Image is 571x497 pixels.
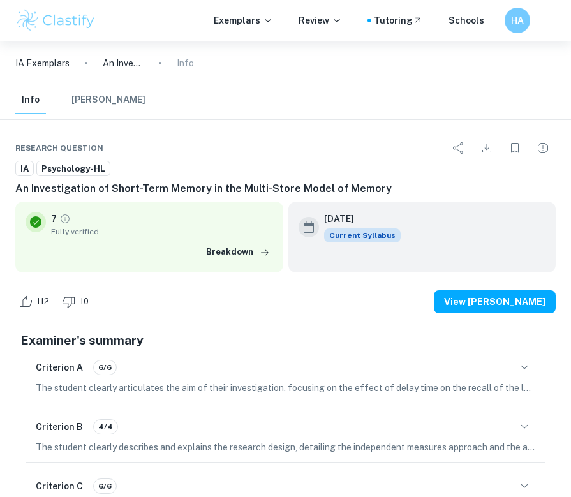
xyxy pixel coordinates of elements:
button: Info [15,86,46,114]
span: 112 [29,295,56,308]
div: Dislike [59,292,96,312]
p: The student clearly describes and explains the research design, detailing the independent measure... [36,440,535,454]
p: Exemplars [214,13,273,27]
button: [PERSON_NAME] [71,86,145,114]
div: Download [474,135,500,161]
a: IA [15,161,34,177]
span: 6/6 [94,480,116,492]
p: An Investigation of Short-Term Memory in the Multi-Store Model of Memory [103,56,144,70]
span: Current Syllabus [324,228,401,242]
span: 10 [73,295,96,308]
h6: Criterion B [36,420,83,434]
h6: Criterion C [36,479,83,493]
span: Research question [15,142,103,154]
a: Psychology-HL [36,161,110,177]
h6: [DATE] [324,212,390,226]
p: Info [177,56,194,70]
span: Fully verified [51,226,273,237]
button: Breakdown [203,242,273,262]
div: Like [15,292,56,312]
div: Bookmark [502,135,528,161]
p: The student clearly articulates the aim of their investigation, focusing on the effect of delay t... [36,381,535,395]
button: HA [505,8,530,33]
img: Clastify logo [15,8,96,33]
p: 7 [51,212,57,226]
div: Share [446,135,471,161]
a: Schools [449,13,484,27]
span: 6/6 [94,362,116,373]
h5: Examiner's summary [20,331,551,350]
span: 4/4 [94,421,117,433]
button: View [PERSON_NAME] [434,290,556,313]
h6: An Investigation of Short-Term Memory in the Multi-Store Model of Memory [15,181,556,197]
div: This exemplar is based on the current syllabus. Feel free to refer to it for inspiration/ideas wh... [324,228,401,242]
p: Review [299,13,342,27]
div: Report issue [530,135,556,161]
a: Tutoring [374,13,423,27]
h6: Criterion A [36,360,83,375]
span: Psychology-HL [37,163,110,175]
a: Grade fully verified [59,213,71,225]
a: IA Exemplars [15,56,70,70]
h6: HA [510,13,525,27]
span: IA [16,163,33,175]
